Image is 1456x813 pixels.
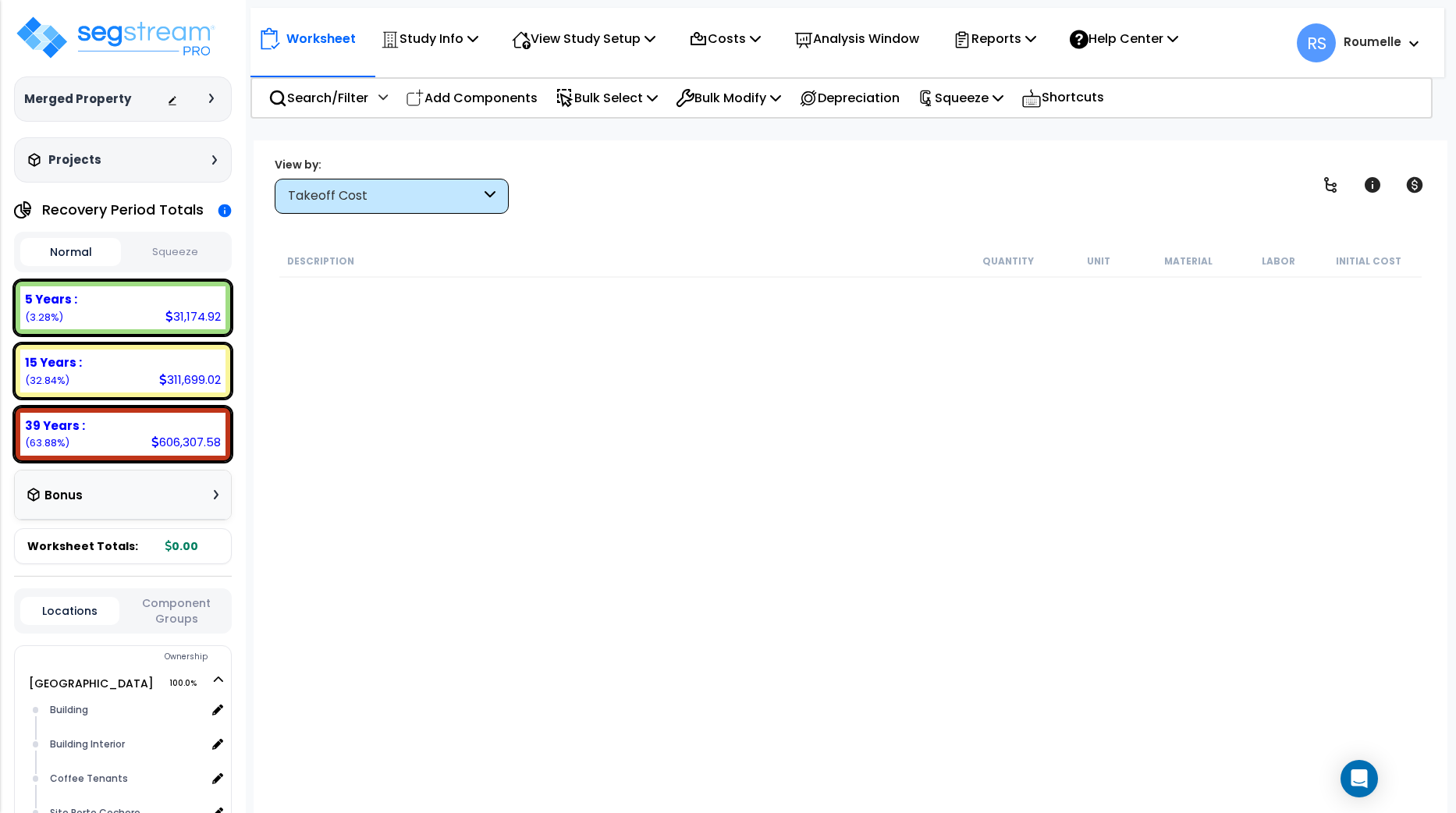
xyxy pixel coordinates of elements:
[25,311,63,324] small: 3.2844002272610617%
[286,28,356,49] p: Worksheet
[127,595,226,627] button: Component Groups
[406,87,538,108] p: Add Components
[24,91,131,107] h3: Merged Property
[556,87,658,108] p: Bulk Select
[397,80,546,116] div: Add Components
[790,80,908,116] div: Depreciation
[275,157,509,172] div: View by:
[25,417,85,434] b: 39 Years :
[1087,255,1110,268] small: Unit
[1021,87,1104,109] p: Shortcuts
[46,769,206,788] div: Coffee Tenants
[287,255,354,268] small: Description
[1336,255,1401,268] small: Initial Cost
[125,239,226,266] button: Squeeze
[689,28,761,49] p: Costs
[46,735,206,754] div: Building Interior
[48,152,101,168] h3: Projects
[151,434,221,450] div: 606,307.58
[20,238,121,266] button: Normal
[953,28,1036,49] p: Reports
[42,202,204,218] h4: Recovery Period Totals
[1341,760,1378,797] div: Open Intercom Messenger
[381,28,478,49] p: Study Info
[159,371,221,388] div: 311,699.02
[46,701,206,719] div: Building
[169,674,211,693] span: 100.0%
[1164,255,1213,268] small: Material
[288,187,481,205] div: Takeoff Cost
[25,291,77,307] b: 5 Years :
[25,354,82,371] b: 15 Years :
[676,87,781,108] p: Bulk Modify
[165,308,221,325] div: 31,174.92
[512,28,655,49] p: View Study Setup
[29,676,154,691] a: [GEOGRAPHIC_DATA] 100.0%
[982,255,1034,268] small: Quantity
[44,489,83,502] h3: Bonus
[794,28,919,49] p: Analysis Window
[1297,23,1336,62] span: RS
[14,14,217,61] img: logo_pro_r.png
[20,597,119,625] button: Locations
[1344,34,1401,50] b: Roumelle
[25,436,69,449] small: 63.876884160155164%
[799,87,900,108] p: Depreciation
[25,374,69,387] small: 32.838715612583776%
[27,538,138,554] span: Worksheet Totals:
[918,87,1003,108] p: Squeeze
[46,648,231,666] div: Ownership
[1070,28,1178,49] p: Help Center
[1013,79,1113,117] div: Shortcuts
[268,87,368,108] p: Search/Filter
[1262,255,1295,268] small: Labor
[165,538,198,554] b: 0.00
